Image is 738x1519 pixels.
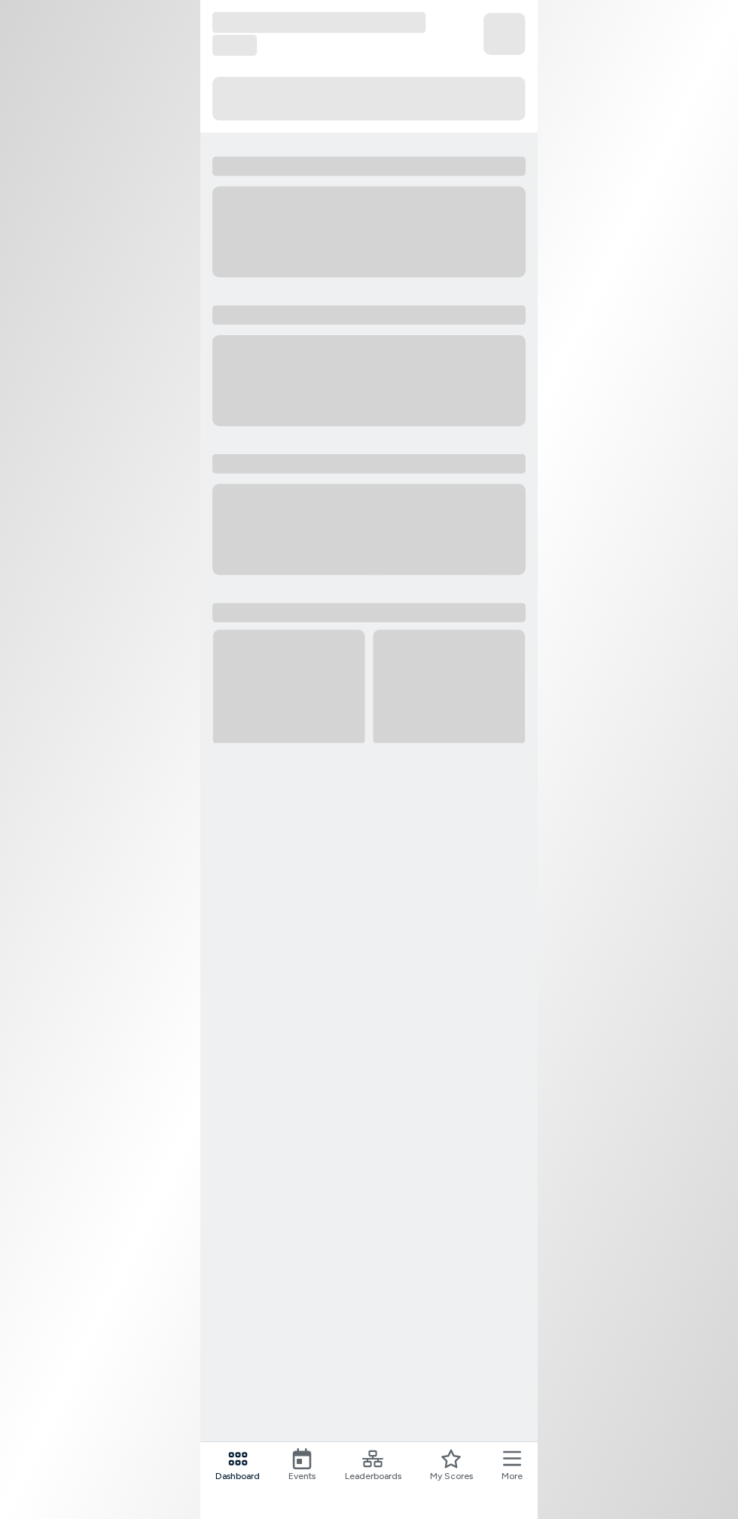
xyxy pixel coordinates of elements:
[502,1448,523,1483] button: More
[288,1448,316,1483] a: Events
[215,1469,260,1483] span: Dashboard
[430,1469,473,1483] span: My Scores
[430,1448,473,1483] a: My Scores
[288,1469,316,1483] span: Events
[502,1469,523,1483] span: More
[215,1448,260,1483] a: Dashboard
[345,1448,401,1483] a: Leaderboards
[345,1469,401,1483] span: Leaderboards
